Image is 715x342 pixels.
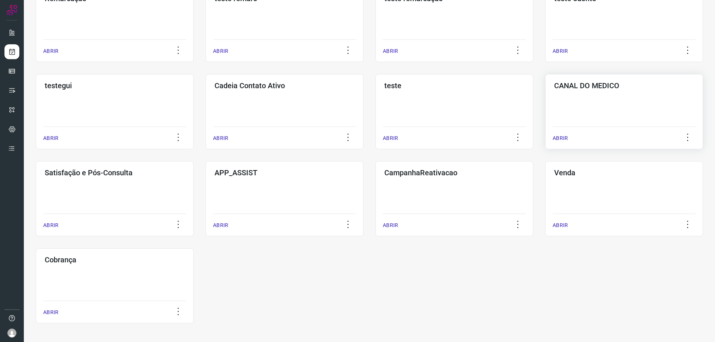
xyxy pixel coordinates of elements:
[43,309,58,316] p: ABRIR
[214,168,355,177] h3: APP_ASSIST
[553,221,568,229] p: ABRIR
[213,134,228,142] p: ABRIR
[384,168,524,177] h3: CampanhaReativacao
[554,81,694,90] h3: CANAL DO MEDICO
[43,221,58,229] p: ABRIR
[383,47,398,55] p: ABRIR
[213,221,228,229] p: ABRIR
[45,81,185,90] h3: testegui
[45,168,185,177] h3: Satisfação e Pós-Consulta
[43,47,58,55] p: ABRIR
[553,134,568,142] p: ABRIR
[554,168,694,177] h3: Venda
[383,221,398,229] p: ABRIR
[6,4,18,16] img: Logo
[213,47,228,55] p: ABRIR
[553,47,568,55] p: ABRIR
[43,134,58,142] p: ABRIR
[384,81,524,90] h3: teste
[214,81,355,90] h3: Cadeia Contato Ativo
[7,329,16,338] img: avatar-user-boy.jpg
[45,255,185,264] h3: Cobrança
[383,134,398,142] p: ABRIR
